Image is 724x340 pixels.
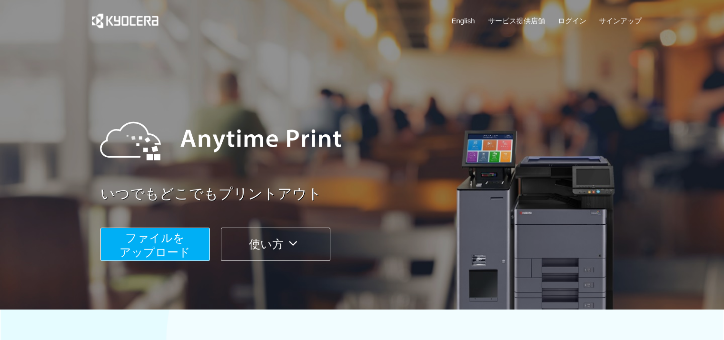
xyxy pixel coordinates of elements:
[488,16,545,26] a: サービス提供店舗
[221,228,330,261] button: 使い方
[100,184,648,204] a: いつでもどこでもプリントアウト
[558,16,586,26] a: ログイン
[119,231,190,259] span: ファイルを ​​アップロード
[100,228,210,261] button: ファイルを​​アップロード
[452,16,475,26] a: English
[599,16,642,26] a: サインアップ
